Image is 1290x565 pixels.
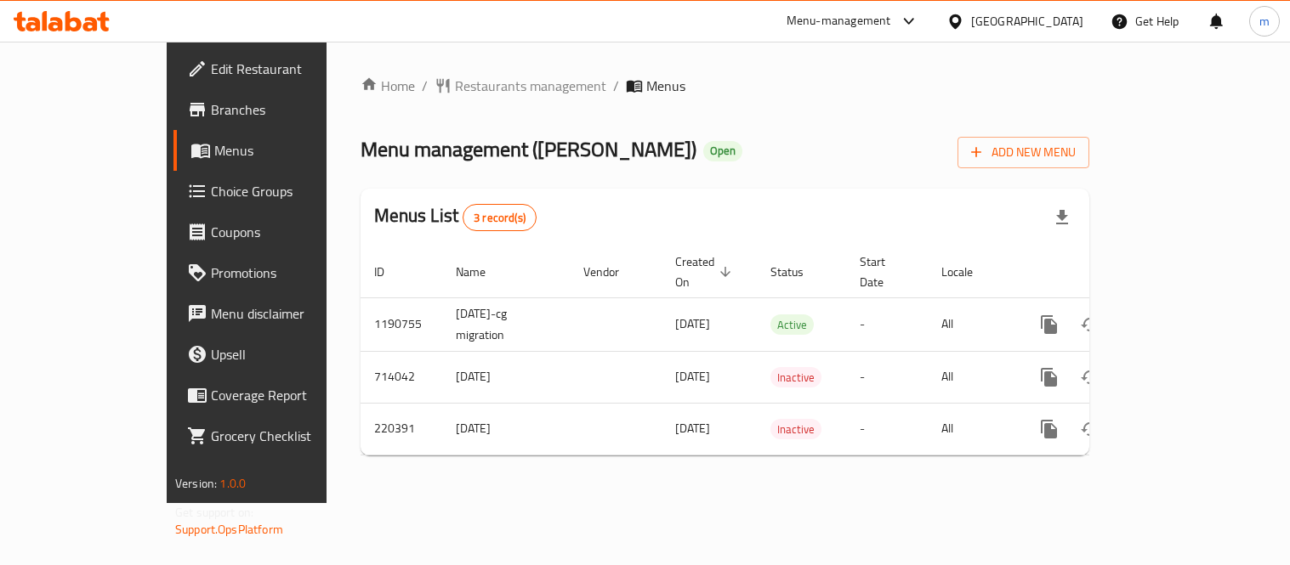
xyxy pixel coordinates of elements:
[175,518,283,540] a: Support.OpsPlatform
[613,76,619,96] li: /
[374,262,406,282] span: ID
[173,415,382,456] a: Grocery Checklist
[675,313,710,335] span: [DATE]
[928,403,1015,455] td: All
[846,403,928,455] td: -
[770,420,821,439] span: Inactive
[583,262,641,282] span: Vendor
[675,251,736,292] span: Created On
[928,351,1015,403] td: All
[361,76,415,96] a: Home
[173,252,382,293] a: Promotions
[435,76,606,96] a: Restaurants management
[173,130,382,171] a: Menus
[1029,409,1070,449] button: more
[455,76,606,96] span: Restaurants management
[971,142,1076,163] span: Add New Menu
[442,297,570,351] td: [DATE]-cg migration
[456,262,508,282] span: Name
[846,297,928,351] td: -
[361,403,442,455] td: 220391
[928,297,1015,351] td: All
[646,76,685,96] span: Menus
[211,99,368,120] span: Branches
[361,351,442,403] td: 714042
[374,203,537,231] h2: Menus List
[770,419,821,439] div: Inactive
[787,11,891,31] div: Menu-management
[173,48,382,89] a: Edit Restaurant
[211,426,368,446] span: Grocery Checklist
[1015,246,1206,298] th: Actions
[361,246,1206,455] table: enhanced table
[211,181,368,201] span: Choice Groups
[211,344,368,364] span: Upsell
[770,315,814,335] span: Active
[211,303,368,324] span: Menu disclaimer
[173,334,382,375] a: Upsell
[958,137,1089,168] button: Add New Menu
[770,368,821,387] span: Inactive
[1029,304,1070,345] button: more
[463,210,536,226] span: 3 record(s)
[860,251,907,292] span: Start Date
[675,417,710,439] span: [DATE]
[1070,357,1111,398] button: Change Status
[1029,357,1070,398] button: more
[214,140,368,161] span: Menus
[173,375,382,415] a: Coverage Report
[175,501,253,523] span: Get support on:
[211,59,368,79] span: Edit Restaurant
[211,263,368,283] span: Promotions
[1259,12,1270,31] span: m
[422,76,428,96] li: /
[442,351,570,403] td: [DATE]
[173,171,382,212] a: Choice Groups
[173,89,382,130] a: Branches
[173,293,382,334] a: Menu disclaimer
[173,212,382,252] a: Coupons
[1070,409,1111,449] button: Change Status
[442,403,570,455] td: [DATE]
[361,76,1089,96] nav: breadcrumb
[175,472,217,494] span: Version:
[675,365,710,387] span: [DATE]
[971,12,1083,31] div: [GEOGRAPHIC_DATA]
[703,144,742,158] span: Open
[361,130,696,168] span: Menu management ( [PERSON_NAME] )
[941,262,995,282] span: Locale
[703,141,742,161] div: Open
[211,222,368,242] span: Coupons
[211,385,368,405] span: Coverage Report
[1070,304,1111,345] button: Change Status
[219,472,246,494] span: 1.0.0
[846,351,928,403] td: -
[463,204,537,231] div: Total records count
[1042,197,1083,238] div: Export file
[770,367,821,387] div: Inactive
[770,262,826,282] span: Status
[361,297,442,351] td: 1190755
